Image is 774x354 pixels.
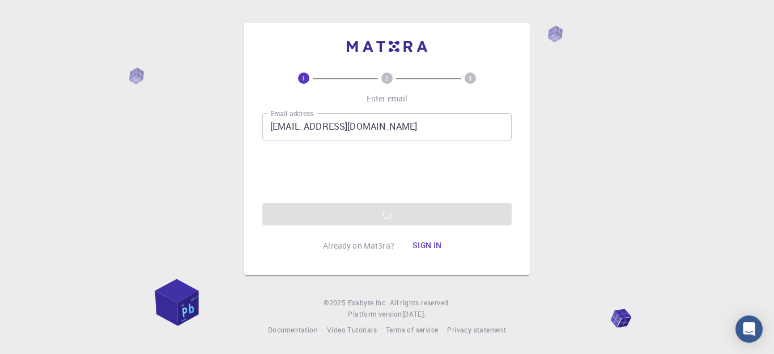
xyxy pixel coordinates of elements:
[469,74,472,82] text: 3
[390,297,450,309] span: All rights reserved.
[402,309,426,318] span: [DATE] .
[268,325,318,334] span: Documentation
[324,297,347,309] span: © 2025
[403,234,451,257] button: Sign in
[447,325,506,334] span: Privacy statement
[327,325,377,336] a: Video Tutorials
[301,150,473,194] iframe: reCAPTCHA
[348,309,402,320] span: Platform version
[367,93,408,104] p: Enter email
[270,109,313,118] label: Email address
[348,298,388,307] span: Exabyte Inc.
[385,74,389,82] text: 2
[348,297,388,309] a: Exabyte Inc.
[327,325,377,334] span: Video Tutorials
[735,315,763,343] div: Open Intercom Messenger
[386,325,438,336] a: Terms of service
[447,325,506,336] a: Privacy statement
[302,74,305,82] text: 1
[268,325,318,336] a: Documentation
[402,309,426,320] a: [DATE].
[386,325,438,334] span: Terms of service
[323,240,394,251] p: Already on Mat3ra?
